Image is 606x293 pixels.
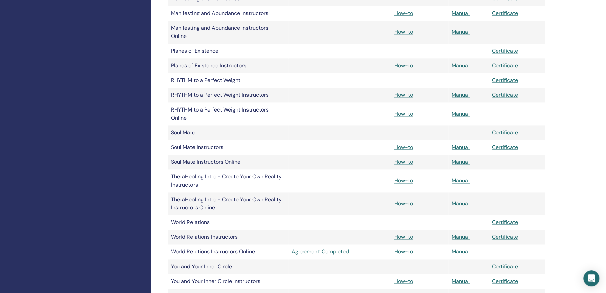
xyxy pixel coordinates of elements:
[394,248,413,255] a: How-to
[452,177,470,184] a: Manual
[394,278,413,285] a: How-to
[583,270,599,286] div: Open Intercom Messenger
[168,274,288,289] td: You and Your Inner Circle Instructors
[394,158,413,165] a: How-to
[168,21,288,44] td: Manifesting and Abundance Instructors Online
[168,215,288,230] td: World Relations
[452,28,470,35] a: Manual
[394,233,413,240] a: How-to
[168,230,288,244] td: World Relations Instructors
[168,192,288,215] td: ThetaHealing Intro - Create Your Own Reality Instructors Online
[492,91,518,98] a: Certificate
[394,177,413,184] a: How-to
[394,62,413,69] a: How-to
[168,73,288,88] td: RHYTHM to a Perfect Weight
[452,233,470,240] a: Manual
[492,47,518,54] a: Certificate
[168,125,288,140] td: Soul Mate
[492,129,518,136] a: Certificate
[492,62,518,69] a: Certificate
[394,200,413,207] a: How-to
[394,144,413,151] a: How-to
[452,10,470,17] a: Manual
[168,6,288,21] td: Manifesting and Abundance Instructors
[452,200,470,207] a: Manual
[492,278,518,285] a: Certificate
[168,140,288,155] td: Soul Mate Instructors
[168,102,288,125] td: RHYTHM to a Perfect Weight Instructors Online
[168,169,288,192] td: ThetaHealing Intro - Create Your Own Reality Instructors
[492,77,518,84] a: Certificate
[168,44,288,58] td: Planes of Existence
[452,158,470,165] a: Manual
[168,155,288,169] td: Soul Mate Instructors Online
[452,248,470,255] a: Manual
[292,248,388,256] a: Agreement: Completed
[492,10,518,17] a: Certificate
[168,244,288,259] td: World Relations Instructors Online
[394,91,413,98] a: How-to
[492,219,518,226] a: Certificate
[168,88,288,102] td: RHYTHM to a Perfect Weight Instructors
[492,144,518,151] a: Certificate
[452,62,470,69] a: Manual
[394,28,413,35] a: How-to
[492,263,518,270] a: Certificate
[168,259,288,274] td: You and Your Inner Circle
[394,110,413,117] a: How-to
[394,10,413,17] a: How-to
[452,110,470,117] a: Manual
[452,144,470,151] a: Manual
[452,278,470,285] a: Manual
[452,91,470,98] a: Manual
[168,58,288,73] td: Planes of Existence Instructors
[492,233,518,240] a: Certificate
